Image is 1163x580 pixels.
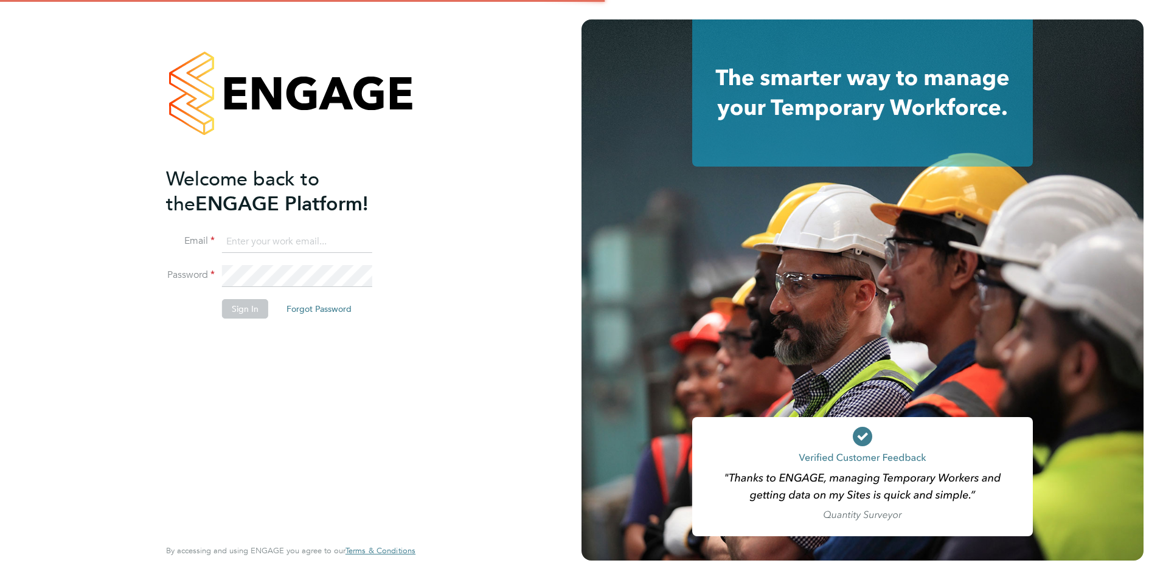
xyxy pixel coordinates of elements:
label: Password [166,269,215,281]
span: Welcome back to the [166,167,319,216]
label: Email [166,235,215,247]
span: By accessing and using ENGAGE you agree to our [166,545,415,556]
button: Sign In [222,299,268,319]
h2: ENGAGE Platform! [166,167,403,216]
button: Forgot Password [277,299,361,319]
a: Terms & Conditions [345,546,415,556]
input: Enter your work email... [222,231,372,253]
